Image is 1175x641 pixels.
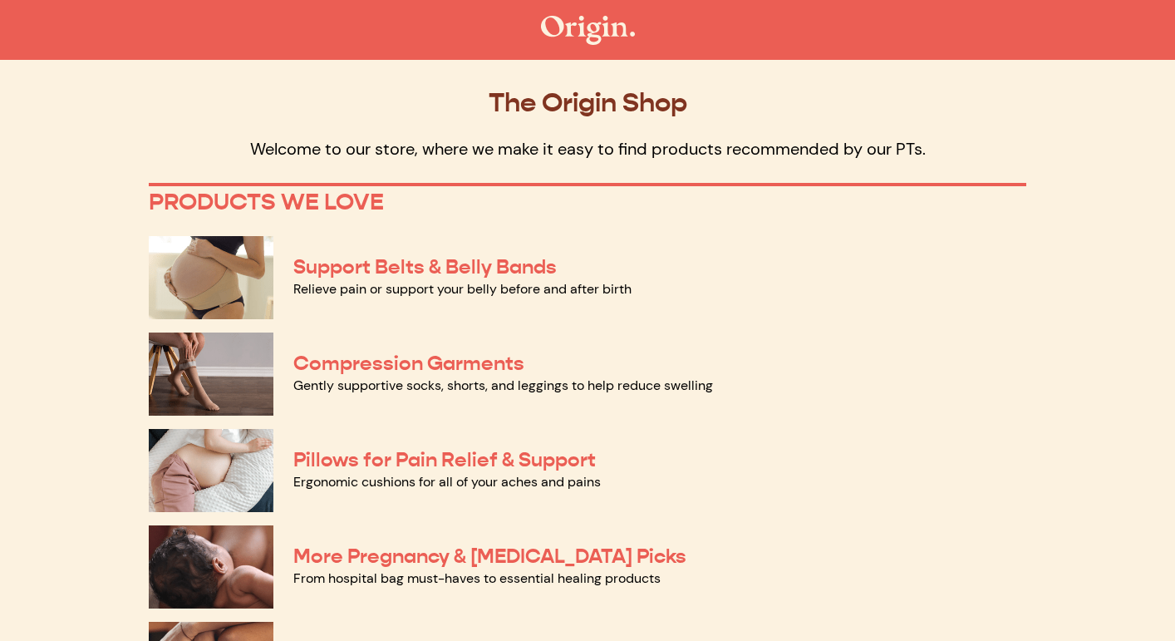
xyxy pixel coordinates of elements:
p: PRODUCTS WE LOVE [149,188,1026,216]
a: Pillows for Pain Relief & Support [293,447,596,472]
img: Support Belts & Belly Bands [149,236,273,319]
a: Relieve pain or support your belly before and after birth [293,280,632,298]
img: Compression Garments [149,333,273,416]
a: Support Belts & Belly Bands [293,254,557,279]
img: The Origin Shop [541,16,635,45]
a: More Pregnancy & [MEDICAL_DATA] Picks [293,544,686,569]
a: Compression Garments [293,351,524,376]
img: Pillows for Pain Relief & Support [149,429,273,512]
img: More Pregnancy & Postpartum Picks [149,525,273,609]
a: From hospital bag must-haves to essential healing products [293,570,661,587]
a: Gently supportive socks, shorts, and leggings to help reduce swelling [293,377,713,394]
p: Welcome to our store, where we make it easy to find products recommended by our PTs. [149,138,1026,160]
p: The Origin Shop [149,86,1026,118]
a: Ergonomic cushions for all of your aches and pains [293,473,601,491]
